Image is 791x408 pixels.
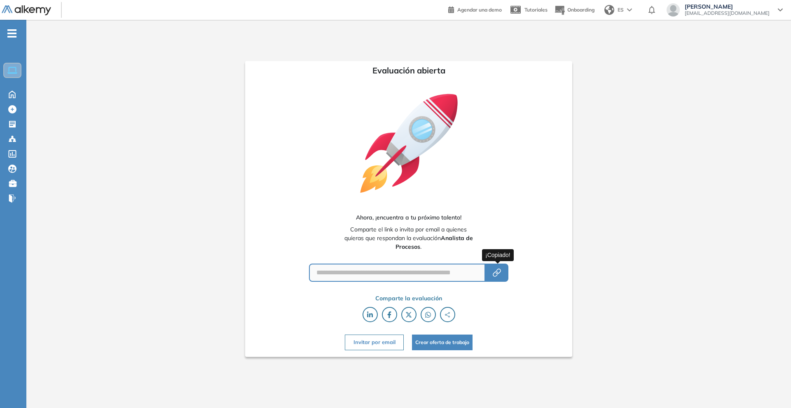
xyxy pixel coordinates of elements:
a: Agendar una demo [448,4,502,14]
i: - [7,33,16,34]
button: Onboarding [554,1,594,19]
span: Evaluación abierta [372,64,445,77]
span: [EMAIL_ADDRESS][DOMAIN_NAME] [685,10,770,17]
img: world [604,5,614,15]
span: Agendar una demo [457,7,502,13]
button: Invitar por email [345,335,403,350]
div: Widget de chat [750,368,791,408]
span: Onboarding [567,7,594,13]
span: Ahora, ¡encuentra a tu próximo talento! [356,213,461,222]
span: ES [618,6,624,14]
span: [PERSON_NAME] [685,3,770,10]
span: Comparte la evaluación [375,294,442,303]
img: arrow [627,8,632,12]
span: Comparte el link o invita por email a quienes quieras que respondan la evaluación . [344,225,473,251]
iframe: Chat Widget [750,368,791,408]
button: Crear oferta de trabajo [412,335,473,350]
span: Tutoriales [524,7,548,13]
div: ¡Copiado! [482,249,514,261]
img: Logo [2,5,51,16]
